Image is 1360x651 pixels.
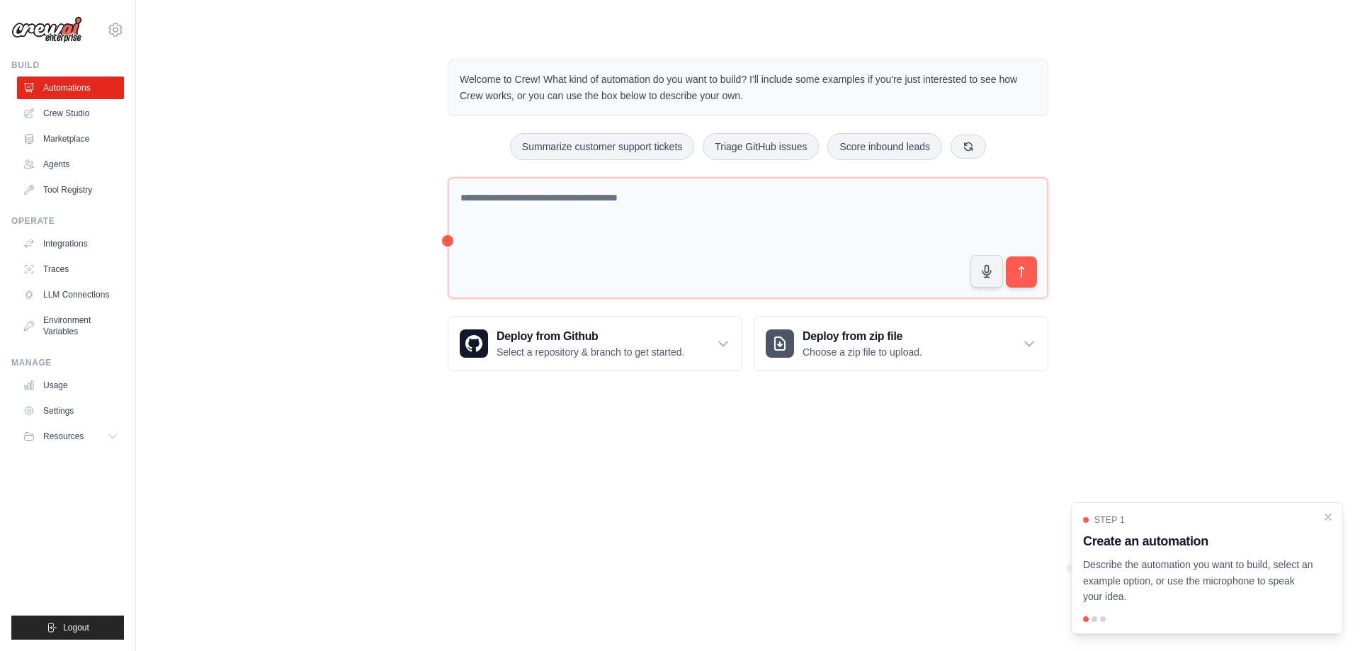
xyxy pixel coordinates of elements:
div: Manage [11,357,124,368]
button: Triage GitHub issues [703,133,819,160]
a: LLM Connections [17,283,124,306]
h3: Deploy from Github [497,328,684,345]
span: Resources [43,431,84,442]
a: Marketplace [17,128,124,150]
span: Logout [63,622,89,633]
button: Score inbound leads [827,133,942,160]
span: Step 1 [1094,514,1125,526]
a: Environment Variables [17,309,124,343]
div: Operate [11,215,124,227]
div: Build [11,60,124,71]
a: Traces [17,258,124,281]
a: Automations [17,77,124,99]
p: Welcome to Crew! What kind of automation do you want to build? I'll include some examples if you'... [460,72,1036,104]
a: Crew Studio [17,102,124,125]
a: Agents [17,153,124,176]
a: Usage [17,374,124,397]
button: Logout [11,616,124,640]
a: Settings [17,400,124,422]
button: Close walkthrough [1322,511,1334,523]
img: Logo [11,16,82,43]
p: Choose a zip file to upload. [803,345,922,359]
p: Select a repository & branch to get started. [497,345,684,359]
a: Tool Registry [17,179,124,201]
p: Describe the automation you want to build, select an example option, or use the microphone to spe... [1083,557,1314,605]
button: Summarize customer support tickets [510,133,694,160]
h3: Deploy from zip file [803,328,922,345]
h3: Create an automation [1083,531,1314,551]
a: Integrations [17,232,124,255]
button: Resources [17,425,124,448]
